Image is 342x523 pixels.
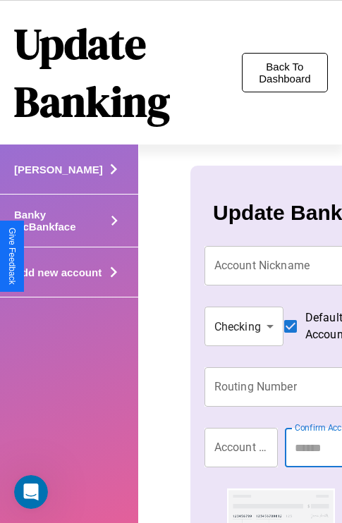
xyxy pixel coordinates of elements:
h1: Update Banking [14,15,242,130]
div: Give Feedback [7,228,17,285]
h4: [PERSON_NAME] [14,164,103,176]
button: Back To Dashboard [242,53,328,92]
h4: Banky McBankface [14,209,104,233]
div: Checking [204,307,283,346]
h4: Add new account [14,266,102,278]
iframe: Intercom live chat [14,475,48,509]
